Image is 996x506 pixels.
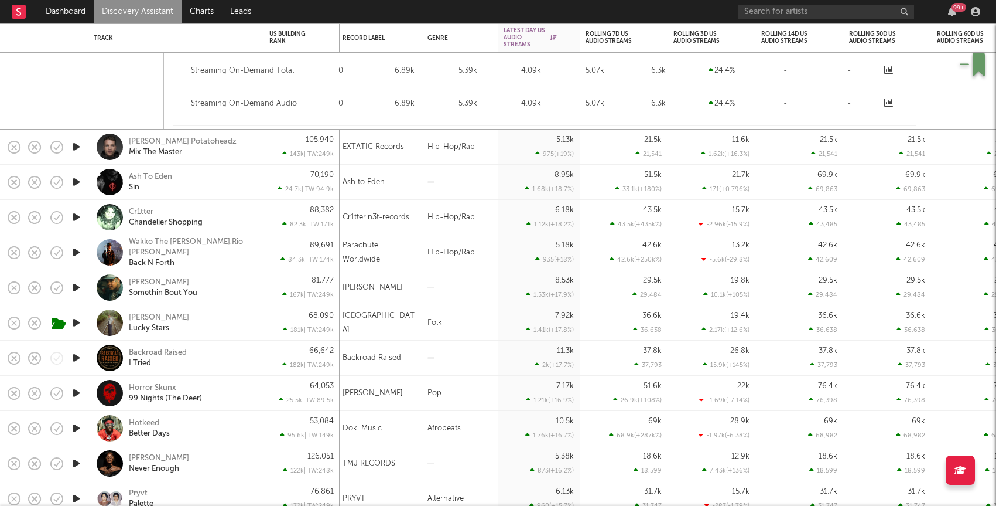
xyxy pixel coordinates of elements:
[312,98,369,110] div: 0
[819,206,837,214] div: 43.5k
[633,326,662,334] div: 36,638
[820,98,878,110] div: -
[693,65,751,77] div: 24.4 %
[129,147,182,158] div: Mix The Master
[129,429,170,439] a: Better Days
[634,467,662,474] div: 18,599
[610,256,662,263] div: 42.6k ( +250k % )
[818,242,837,249] div: 42.6k
[757,65,814,77] div: -
[761,30,820,45] div: Rolling 14D US Audio Streams
[343,309,416,337] div: [GEOGRAPHIC_DATA]
[343,492,365,506] div: PRYVT
[906,242,925,249] div: 42.6k
[343,210,409,225] div: Cr1tter.n3t-records
[129,137,237,147] a: [PERSON_NAME] Potatoheadz
[422,200,498,235] div: Hip-Hop/Rap
[312,65,369,77] div: 0
[731,312,749,320] div: 19.4k
[129,464,179,474] div: Never Enough
[269,467,334,474] div: 122k | TW: 248k
[609,432,662,439] div: 68.9k ( +287k % )
[556,382,574,390] div: 7.17k
[817,171,837,179] div: 69.9k
[912,417,925,425] div: 69k
[557,347,574,355] div: 11.3k
[643,453,662,460] div: 18.6k
[310,488,334,495] div: 76,861
[819,347,837,355] div: 37.8k
[129,418,159,429] a: Hotkeed
[810,361,837,369] div: 37,793
[906,312,925,320] div: 36.6k
[427,35,486,42] div: Genre
[129,237,255,258] a: Wakko The [PERSON_NAME],Rio [PERSON_NAME]
[310,417,334,425] div: 53,084
[269,432,334,439] div: 95.6k | TW: 149k
[129,258,174,269] a: Back N Forth
[129,277,189,288] div: [PERSON_NAME]
[129,207,153,218] div: Cr1tter
[343,35,398,42] div: Record Label
[809,326,837,334] div: 36,638
[129,488,148,499] a: Pryvt
[937,30,995,45] div: Rolling 60D US Audio Streams
[905,171,925,179] div: 69.9k
[94,35,252,42] div: Track
[526,326,574,334] div: 1.41k ( +17.8 % )
[703,291,749,298] div: 10.1k ( +105 % )
[731,277,749,284] div: 19.8k
[896,220,925,228] div: 43,485
[732,171,749,179] div: 21.7k
[629,98,687,110] div: 6.3k
[702,185,749,193] div: 171 ( +0.796 % )
[731,453,749,460] div: 12.9k
[896,432,925,439] div: 68,982
[343,457,395,471] div: TMJ RECORDS
[908,136,925,144] div: 21.5k
[129,288,197,298] div: Somethin Bout You
[535,150,574,158] div: 975 ( +19 % )
[632,291,662,298] div: 29,484
[343,140,404,154] div: EXTATIC Records
[129,358,151,369] a: I Tried
[556,488,574,495] div: 6.13k
[129,348,187,358] a: Backroad Raised
[129,182,139,193] div: Sin
[422,130,498,165] div: Hip-Hop/Rap
[732,242,749,249] div: 13.2k
[629,65,687,77] div: 6.3k
[643,347,662,355] div: 37.8k
[701,150,749,158] div: 1.62k ( +16.3 % )
[566,65,624,77] div: 5.07k
[375,98,433,110] div: 6.89k
[269,361,334,369] div: 182k | TW: 249k
[129,383,176,393] div: Horror Skunx
[525,432,574,439] div: 1.76k ( +16.7 % )
[644,136,662,144] div: 21.5k
[906,206,925,214] div: 43.5k
[818,382,837,390] div: 76.4k
[896,291,925,298] div: 29,484
[555,206,574,214] div: 6.18k
[906,277,925,284] div: 29.5k
[526,220,574,228] div: 1.12k ( +18.2 % )
[643,206,662,214] div: 43.5k
[310,242,334,249] div: 89,691
[422,305,498,341] div: Folk
[535,361,574,369] div: 2k ( +17.7 % )
[504,27,556,48] div: Latest Day US Audio Streams
[555,277,574,284] div: 8.53k
[849,30,908,45] div: Rolling 30D US Audio Streams
[129,313,189,323] a: [PERSON_NAME]
[809,396,837,404] div: 76,398
[819,277,837,284] div: 29.5k
[732,206,749,214] div: 15.7k
[269,185,334,193] div: 24.7k | TW: 94.9k
[422,235,498,270] div: Hip-Hop/Rap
